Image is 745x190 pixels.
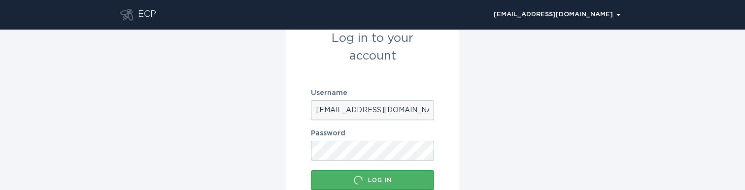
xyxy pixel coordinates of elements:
label: Username [311,90,434,96]
div: [EMAIL_ADDRESS][DOMAIN_NAME] [494,12,620,18]
div: Log in to your account [311,30,434,65]
label: Password [311,130,434,137]
button: Log in [311,170,434,190]
div: Popover menu [489,7,625,22]
div: Log in [316,175,429,185]
div: Loading [353,175,363,185]
div: ECP [138,9,156,21]
button: Open user account details [489,7,625,22]
button: Go to dashboard [120,9,133,21]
